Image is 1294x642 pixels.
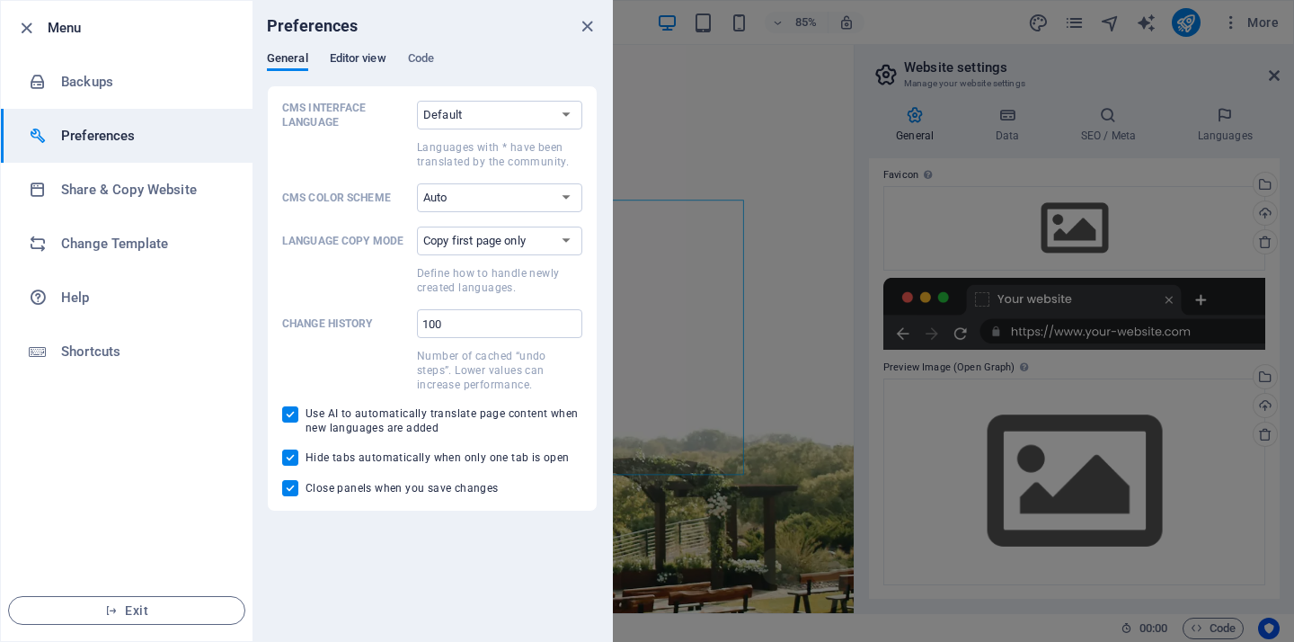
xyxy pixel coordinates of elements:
h6: Share & Copy Website [61,179,227,201]
span: General [267,48,308,73]
p: Change history [282,317,410,331]
p: Language Copy Mode [282,234,410,248]
h6: Preferences [267,15,359,37]
span: Exit [23,603,230,618]
h6: Menu [48,17,238,39]
h6: Preferences [61,125,227,147]
a: Help [1,271,253,325]
h6: Backups [61,71,227,93]
p: CMS Color Scheme [282,191,410,205]
button: Exit [8,596,245,625]
p: Define how to handle newly created languages. [417,266,582,295]
h6: Help [61,287,227,308]
select: Language Copy ModeDefine how to handle newly created languages. [417,227,582,255]
div: Preferences [267,51,598,85]
span: Code [408,48,434,73]
select: CMS Color Scheme [417,183,582,212]
h6: Shortcuts [61,341,227,362]
span: Hide tabs automatically when only one tab is open [306,450,570,465]
p: Number of cached “undo steps”. Lower values can increase performance. [417,349,582,392]
select: CMS Interface LanguageLanguages with * have been translated by the community. [417,101,582,129]
span: Use AI to automatically translate page content when new languages are added [306,406,582,435]
p: Languages with * have been translated by the community. [417,140,582,169]
input: Change historyNumber of cached “undo steps”. Lower values can increase performance. [417,309,582,338]
h6: Change Template [61,233,227,254]
span: Editor view [330,48,386,73]
button: close [576,15,598,37]
span: Close panels when you save changes [306,481,499,495]
p: CMS Interface Language [282,101,410,129]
